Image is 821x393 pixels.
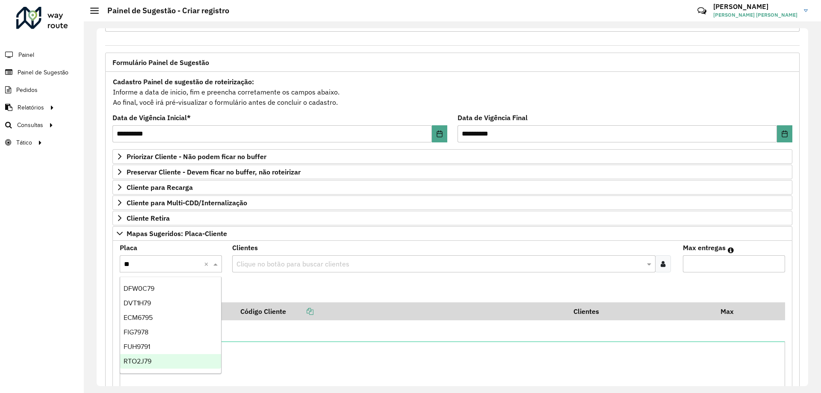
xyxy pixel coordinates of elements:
[713,11,797,19] span: [PERSON_NAME] [PERSON_NAME]
[232,242,258,253] label: Clientes
[715,302,749,320] th: Max
[127,153,266,160] span: Priorizar Cliente - Não podem ficar no buffer
[683,242,726,253] label: Max entregas
[18,50,34,59] span: Painel
[124,358,151,365] span: RTO2J79
[124,343,150,350] span: FUH9791
[286,307,313,316] a: Copiar
[568,302,715,320] th: Clientes
[112,226,792,241] a: Mapas Sugeridos: Placa-Cliente
[713,3,797,11] h3: [PERSON_NAME]
[16,138,32,147] span: Tático
[112,180,792,195] a: Cliente para Recarga
[112,76,792,108] div: Informe a data de inicio, fim e preencha corretamente os campos abaixo. Ao final, você irá pré-vi...
[728,247,734,254] em: Máximo de clientes que serão colocados na mesma rota com os clientes informados
[124,285,154,292] span: DFW0C79
[693,2,711,20] a: Contato Rápido
[120,242,137,253] label: Placa
[127,230,227,237] span: Mapas Sugeridos: Placa-Cliente
[112,59,209,66] span: Formulário Painel de Sugestão
[17,121,43,130] span: Consultas
[127,184,193,191] span: Cliente para Recarga
[204,259,211,269] span: Clear all
[124,299,151,307] span: DVT1H79
[99,6,229,15] h2: Painel de Sugestão - Criar registro
[112,211,792,225] a: Cliente Retira
[127,199,247,206] span: Cliente para Multi-CDD/Internalização
[124,328,148,336] span: FIG7978
[18,68,68,77] span: Painel de Sugestão
[432,125,447,142] button: Choose Date
[235,302,568,320] th: Código Cliente
[112,165,792,179] a: Preservar Cliente - Devem ficar no buffer, não roteirizar
[112,149,792,164] a: Priorizar Cliente - Não podem ficar no buffer
[127,215,170,222] span: Cliente Retira
[112,112,191,123] label: Data de Vigência Inicial
[124,314,153,321] span: ECM6795
[127,168,301,175] span: Preservar Cliente - Devem ficar no buffer, não roteirizar
[113,77,254,86] strong: Cadastro Painel de sugestão de roteirização:
[120,277,221,374] ng-dropdown-panel: Options list
[458,112,528,123] label: Data de Vigência Final
[112,195,792,210] a: Cliente para Multi-CDD/Internalização
[16,86,38,95] span: Pedidos
[18,103,44,112] span: Relatórios
[777,125,792,142] button: Choose Date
